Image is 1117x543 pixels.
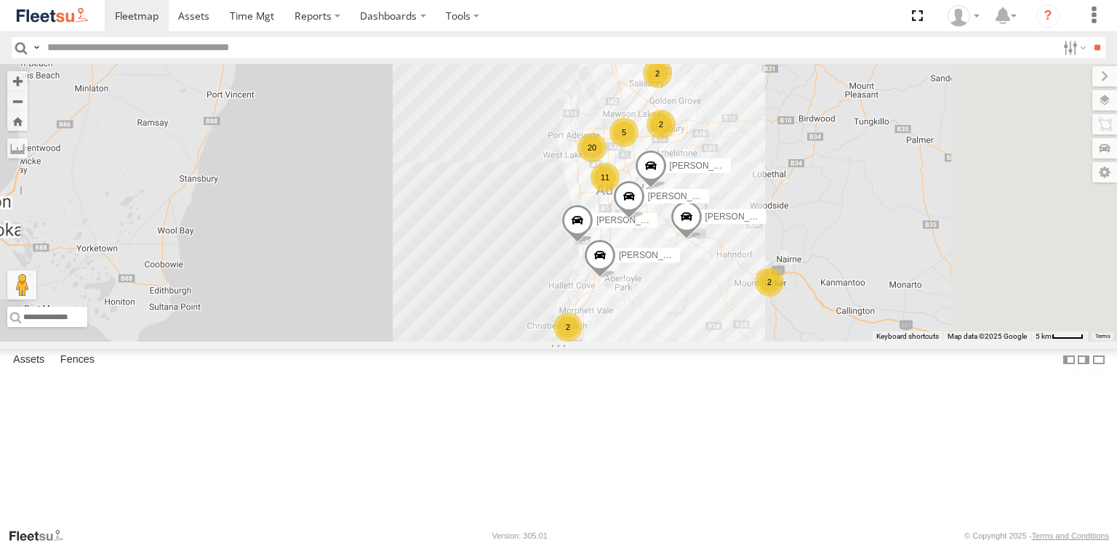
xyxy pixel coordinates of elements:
button: Zoom in [7,71,28,91]
span: [PERSON_NAME] [705,212,777,222]
div: SA Health VDC [942,5,985,27]
div: 2 [755,268,784,297]
span: [PERSON_NAME] [670,161,742,171]
button: Map scale: 5 km per 40 pixels [1031,331,1088,342]
div: Version: 305.01 [492,531,548,540]
button: Zoom Home [7,111,28,131]
button: Drag Pegman onto the map to open Street View [7,270,36,299]
label: Dock Summary Table to the Left [1062,349,1076,370]
img: fleetsu-logo-horizontal.svg [15,6,90,25]
label: Search Filter Options [1057,37,1089,58]
div: 2 [646,110,676,139]
label: Hide Summary Table [1092,349,1106,370]
label: Assets [6,350,52,370]
a: Terms and Conditions [1032,531,1109,540]
span: [PERSON_NAME] [619,250,691,260]
span: [PERSON_NAME] [596,215,668,225]
label: Search Query [31,37,42,58]
a: Terms [1095,334,1110,339]
i: ? [1036,4,1060,28]
span: [PERSON_NAME] [648,191,720,201]
div: © Copyright 2025 - [964,531,1109,540]
div: 2 [643,59,672,88]
label: Dock Summary Table to the Right [1076,349,1091,370]
label: Measure [7,138,28,158]
div: 20 [577,133,606,162]
span: 5 km [1036,332,1052,340]
button: Zoom out [7,91,28,111]
span: Map data ©2025 Google [948,332,1027,340]
div: 2 [553,313,582,342]
a: Visit our Website [8,528,75,543]
div: 11 [590,163,620,192]
label: Map Settings [1092,162,1117,182]
div: 5 [609,118,638,147]
button: Keyboard shortcuts [876,331,939,342]
label: Fences [53,350,102,370]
